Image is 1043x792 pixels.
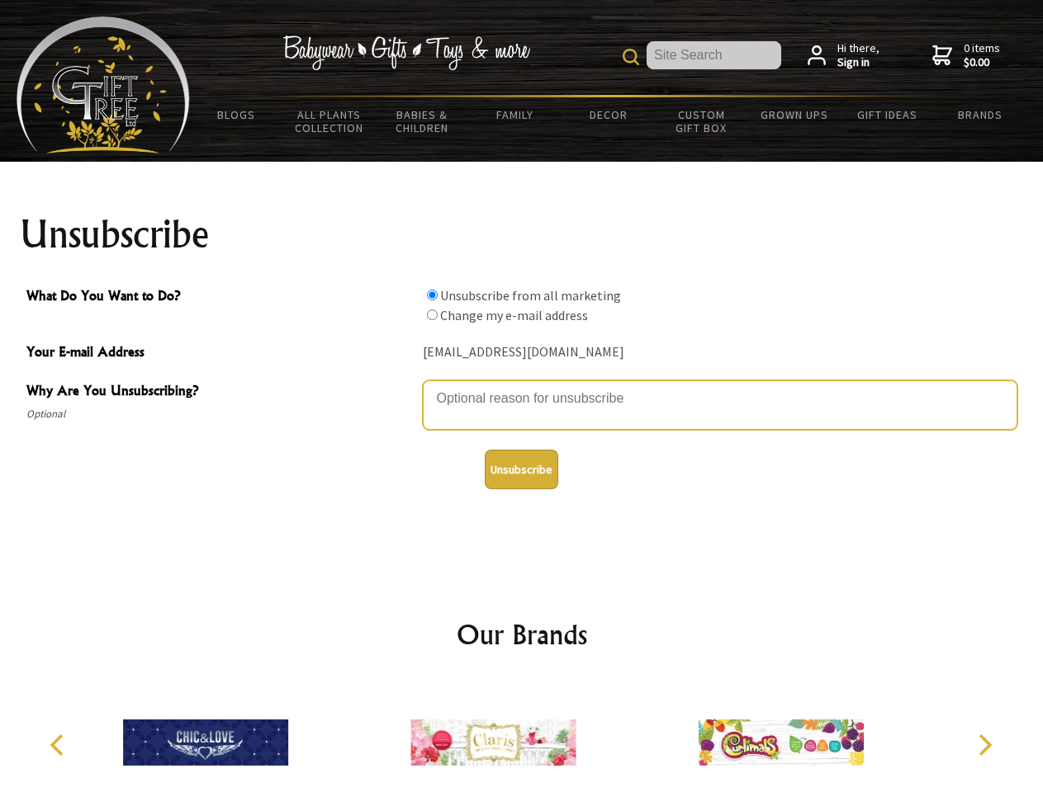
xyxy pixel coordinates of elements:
label: Change my e-mail address [440,307,588,323]
strong: $0.00 [964,55,1000,70]
img: Babywear - Gifts - Toys & more [282,35,530,70]
a: Decor [562,97,655,132]
div: [EMAIL_ADDRESS][DOMAIN_NAME] [423,340,1017,365]
a: Custom Gift Box [655,97,748,145]
a: Grown Ups [747,97,841,132]
a: 0 items$0.00 [932,41,1000,70]
label: Unsubscribe from all marketing [440,287,621,304]
h1: Unsubscribe [20,214,1024,254]
span: What Do You Want to Do? [26,285,415,309]
h2: Our Brands [33,615,1011,654]
img: Babyware - Gifts - Toys and more... [17,16,190,153]
button: Previous [41,727,78,763]
span: Your E-mail Address [26,342,415,365]
a: Hi there,Sign in [808,41,879,70]
strong: Sign in [837,55,879,70]
span: 0 items [964,40,1000,70]
img: product search [623,49,639,65]
textarea: Why Are You Unsubscribing? [423,380,1017,430]
input: What Do You Want to Do? [427,290,438,300]
a: Babies & Children [376,97,469,145]
span: Hi there, [837,41,879,70]
a: Gift Ideas [841,97,934,132]
span: Optional [26,404,415,424]
a: Brands [934,97,1027,132]
button: Unsubscribe [485,450,558,489]
a: Family [469,97,562,132]
button: Next [966,727,1003,763]
a: BLOGS [190,97,283,132]
input: What Do You Want to Do? [427,309,438,320]
input: Site Search [647,41,781,69]
span: Why Are You Unsubscribing? [26,380,415,404]
a: All Plants Collection [283,97,377,145]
